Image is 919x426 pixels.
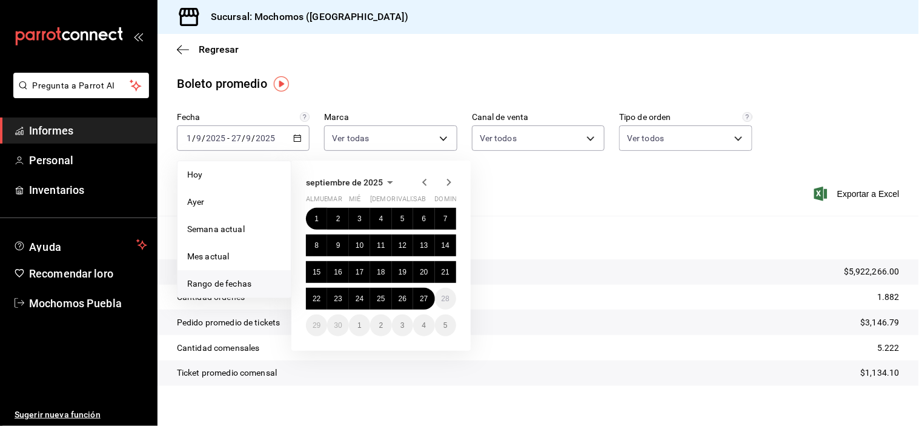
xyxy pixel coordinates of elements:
[349,195,360,208] abbr: miércoles
[334,321,342,330] abbr: 30 de septiembre de 2025
[861,318,900,327] font: $3,146.79
[370,195,442,203] font: [DEMOGRAPHIC_DATA]
[349,288,370,310] button: 24 de septiembre de 2025
[377,268,385,276] abbr: 18 de septiembre de 2025
[861,368,900,378] font: $1,134.10
[400,215,405,223] font: 5
[399,268,406,276] font: 19
[199,44,239,55] font: Regresar
[29,184,84,196] font: Inventarios
[399,241,406,250] font: 12
[370,288,391,310] button: 25 de septiembre de 2025
[177,292,245,302] font: Cantidad órdenes
[356,295,363,303] font: 24
[422,215,426,223] font: 6
[349,235,370,256] button: 10 de septiembre de 2025
[313,295,320,303] abbr: 22 de septiembre de 2025
[743,112,752,122] svg: Todas las órdenes contabilizan 1 comensal a excepción de órdenes de mesa con comensales obligator...
[877,292,900,302] font: 1.882
[413,208,434,230] button: 6 de septiembre de 2025
[413,235,434,256] button: 13 de septiembre de 2025
[392,208,413,230] button: 5 de septiembre de 2025
[443,321,448,330] font: 5
[379,215,383,223] font: 4
[392,288,413,310] button: 26 de septiembre de 2025
[399,295,406,303] abbr: 26 de septiembre de 2025
[817,187,900,201] button: Exportar a Excel
[334,268,342,276] abbr: 16 de septiembre de 2025
[15,410,101,419] font: Sugerir nueva función
[357,321,362,330] abbr: 1 de octubre de 2025
[324,113,349,122] font: Marca
[392,315,413,336] button: 3 de octubre de 2025
[177,343,260,353] font: Cantidad comensales
[336,241,340,250] abbr: 9 de septiembre de 2025
[29,241,62,253] font: Ayuda
[313,268,320,276] abbr: 15 de septiembre de 2025
[379,215,383,223] abbr: 4 de septiembre de 2025
[370,195,442,208] abbr: jueves
[327,208,348,230] button: 2 de septiembre de 2025
[370,235,391,256] button: 11 de septiembre de 2025
[327,195,342,203] font: mar
[252,133,256,143] font: /
[306,178,383,187] font: septiembre de 2025
[177,76,267,91] font: Boleto promedio
[392,261,413,283] button: 19 de septiembre de 2025
[187,197,205,207] font: Ayer
[413,195,426,208] abbr: sábado
[420,241,428,250] font: 13
[357,215,362,223] abbr: 3 de septiembre de 2025
[377,295,385,303] font: 25
[29,154,73,167] font: Personal
[177,113,201,122] font: Fecha
[627,133,664,143] font: Ver todos
[332,133,369,143] font: Ver todas
[256,133,276,143] input: ----
[379,321,383,330] font: 2
[306,315,327,336] button: 29 de septiembre de 2025
[442,241,450,250] abbr: 14 de septiembre de 2025
[844,267,900,276] font: $5,922,266.00
[370,315,391,336] button: 2 de octubre de 2025
[187,251,229,261] font: Mes actual
[306,195,342,208] abbr: lunes
[399,241,406,250] abbr: 12 de septiembre de 2025
[356,268,363,276] font: 17
[399,268,406,276] abbr: 19 de septiembre de 2025
[177,318,280,327] font: Pedido promedio de tickets
[435,195,464,208] abbr: domingo
[400,321,405,330] font: 3
[420,295,428,303] font: 27
[435,315,456,336] button: 5 de octubre de 2025
[443,215,448,223] abbr: 7 de septiembre de 2025
[313,321,320,330] abbr: 29 de septiembre de 2025
[480,133,517,143] font: Ver todos
[349,261,370,283] button: 17 de septiembre de 2025
[306,235,327,256] button: 8 de septiembre de 2025
[413,195,426,203] font: sab
[334,321,342,330] font: 30
[327,315,348,336] button: 30 de septiembre de 2025
[205,133,226,143] input: ----
[377,295,385,303] abbr: 25 de septiembre de 2025
[357,321,362,330] font: 1
[420,268,428,276] font: 20
[29,124,73,137] font: Informes
[435,261,456,283] button: 21 de septiembre de 2025
[274,76,289,92] button: Marcador de información sobre herramientas
[306,208,327,230] button: 1 de septiembre de 2025
[435,288,456,310] button: 28 de septiembre de 2025
[442,268,450,276] font: 21
[187,170,202,179] font: Hoy
[392,235,413,256] button: 12 de septiembre de 2025
[314,241,319,250] abbr: 8 de septiembre de 2025
[33,81,115,90] font: Pregunta a Parrot AI
[399,295,406,303] font: 26
[313,268,320,276] font: 15
[327,195,342,208] abbr: martes
[349,208,370,230] button: 3 de septiembre de 2025
[306,288,327,310] button: 22 de septiembre de 2025
[837,189,900,199] font: Exportar a Excel
[413,288,434,310] button: 27 de septiembre de 2025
